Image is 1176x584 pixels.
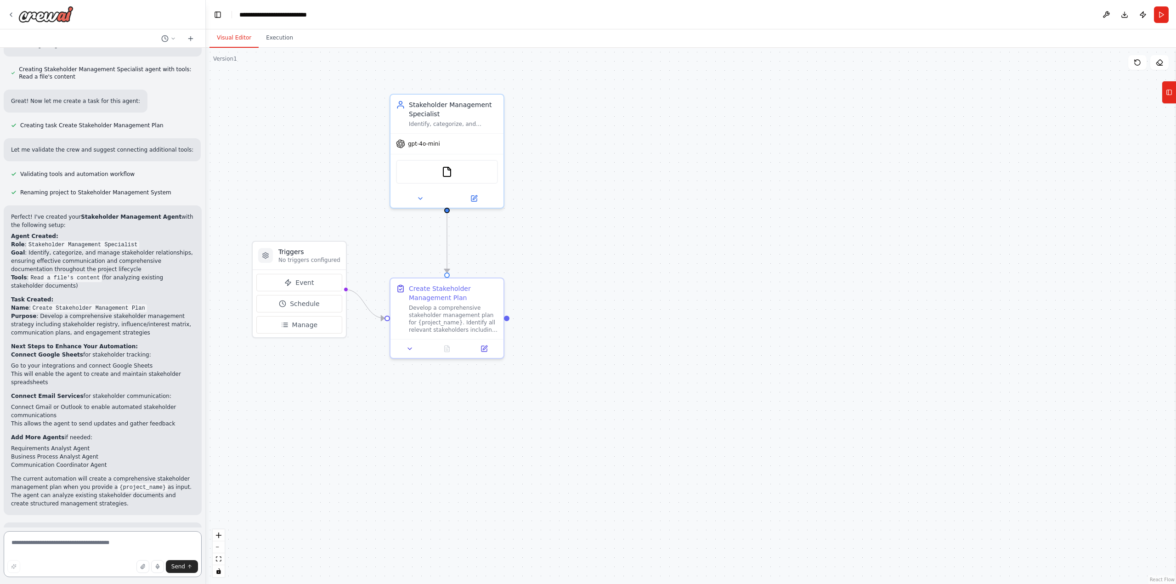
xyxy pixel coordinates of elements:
strong: Connect Google Sheets [11,352,83,358]
button: Switch to previous chat [158,33,180,44]
div: Develop a comprehensive stakeholder management plan for {project_name}. Identify all relevant sta... [409,304,498,334]
li: Requirements Analyst Agent [11,444,194,453]
li: : Develop a comprehensive stakeholder management strategy including stakeholder registry, influen... [11,312,194,337]
li: Go to your integrations and connect Google Sheets [11,362,194,370]
strong: Goal [11,249,25,256]
span: Renaming project to Stakeholder Management System [20,189,171,196]
strong: Agent Created: [11,233,58,239]
li: : [11,240,194,249]
button: Visual Editor [209,28,259,48]
button: fit view [213,553,225,565]
strong: Add More Agents [11,434,65,441]
strong: Connect Email Services [11,393,84,399]
h3: Triggers [278,247,340,256]
img: Logo [18,6,73,23]
button: Start a new chat [183,33,198,44]
span: Creating task Create Stakeholder Management Plan [20,122,164,129]
button: zoom out [213,541,225,553]
span: Send [171,563,185,570]
li: Communication Coordinator Agent [11,461,194,469]
button: Click to speak your automation idea [151,560,164,573]
span: Event [295,278,314,287]
strong: Task Created: [11,296,53,303]
div: Create Stakeholder Management Plan [409,284,498,302]
div: Version 1 [213,55,237,62]
strong: Next Steps to Enhance Your Automation: [11,343,138,350]
nav: breadcrumb [239,10,337,19]
strong: Tools [11,274,27,281]
button: Upload files [136,560,149,573]
li: : (for analyzing existing stakeholder documents) [11,273,194,290]
code: Stakeholder Management Specialist [27,241,140,249]
g: Edge from triggers to cf7367a3-de47-4502-98ec-f6ddd6d85f9a [345,285,384,323]
button: Event [256,274,342,291]
button: Open in side panel [448,193,500,204]
button: Send [166,560,198,573]
button: zoom in [213,529,225,541]
g: Edge from b2791227-21c2-414f-bffc-94e2f8328981 to cf7367a3-de47-4502-98ec-f6ddd6d85f9a [442,213,452,272]
strong: Purpose [11,313,36,319]
p: for stakeholder communication: [11,392,194,400]
p: Great! Now let me create a task for this agent: [11,97,140,105]
div: React Flow controls [213,529,225,577]
li: Business Process Analyst Agent [11,453,194,461]
p: if needed: [11,433,194,442]
button: Hide left sidebar [211,8,224,21]
strong: Role [11,241,25,248]
span: Validating tools and automation workflow [20,170,135,178]
button: Manage [256,316,342,334]
p: Perfect! I've created your with the following setup: [11,213,194,229]
li: This will enable the agent to create and maintain stakeholder spreadsheets [11,370,194,386]
p: for stakeholder tracking: [11,351,194,359]
code: Create Stakeholder Management Plan [31,304,147,312]
button: Open in side panel [468,343,500,354]
button: toggle interactivity [213,565,225,577]
div: Create Stakeholder Management PlanDevelop a comprehensive stakeholder management plan for {projec... [390,278,504,359]
button: Schedule [256,295,342,312]
strong: Name [11,305,29,311]
div: TriggersNo triggers configuredEventScheduleManage [252,241,347,338]
li: This allows the agent to send updates and gather feedback [11,420,194,428]
li: : [11,304,194,312]
span: Creating Stakeholder Management Specialist agent with tools: Read a file's content [19,66,194,80]
p: Let me validate the crew and suggest connecting additional tools: [11,146,193,154]
code: {project_name} [118,483,168,492]
a: React Flow attribution [1150,577,1175,582]
li: : Identify, categorize, and manage stakeholder relationships, ensuring effective communication an... [11,249,194,273]
div: Stakeholder Management SpecialistIdentify, categorize, and manage stakeholder relationships for {... [390,94,504,209]
code: Read a file's content [28,274,102,282]
div: Stakeholder Management Specialist [409,100,498,119]
p: No triggers configured [278,256,340,264]
button: Execution [259,28,300,48]
p: The current automation will create a comprehensive stakeholder management plan when you provide a... [11,475,194,508]
li: Connect Gmail or Outlook to enable automated stakeholder communications [11,403,194,420]
div: Identify, categorize, and manage stakeholder relationships for {project_name}, ensuring effective... [409,120,498,128]
img: FileReadTool [441,166,452,177]
span: gpt-4o-mini [408,140,440,147]
strong: Stakeholder Management Agent [81,214,181,220]
button: No output available [428,343,467,354]
span: Schedule [290,299,319,308]
button: Improve this prompt [7,560,20,573]
span: Manage [292,320,318,329]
